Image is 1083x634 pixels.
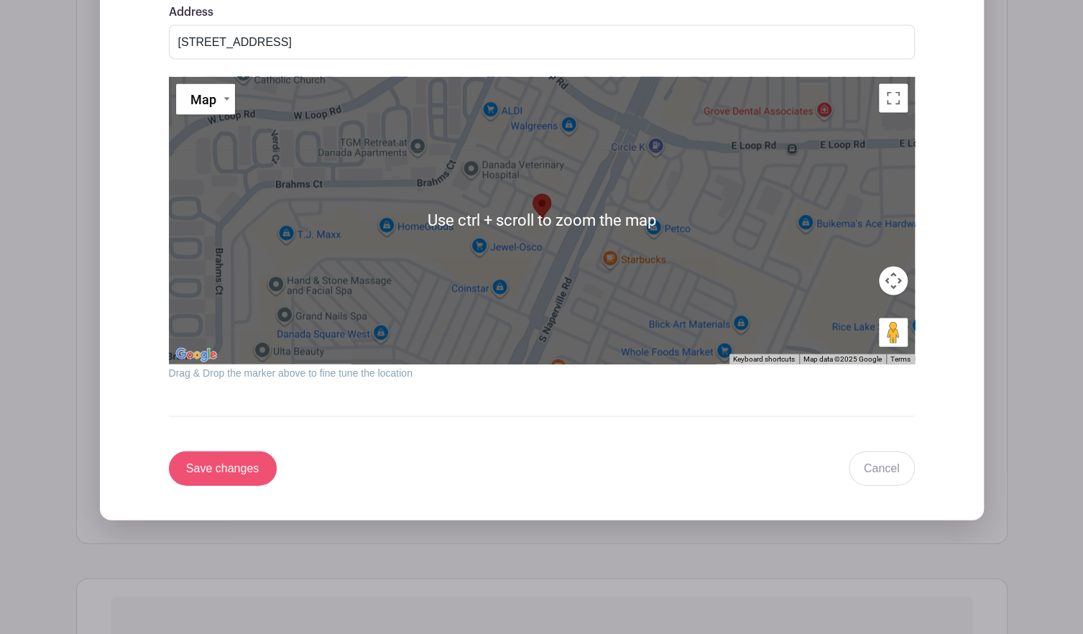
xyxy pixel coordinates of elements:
button: Map camera controls [879,266,908,295]
a: Cancel [849,451,915,485]
span: Map [190,91,216,106]
small: Drag & Drop the marker above to fine tune the location [169,367,413,378]
button: Drag Pegman onto the map to open Street View [879,318,908,346]
button: Change map style [176,83,235,114]
button: Toggle fullscreen view [879,83,908,112]
span: Map data ©2025 Google [803,354,882,362]
a: Open this area in Google Maps (opens a new window) [172,345,220,364]
input: Search on map [169,24,915,59]
img: Google [172,345,220,364]
button: Keyboard shortcuts [733,354,795,364]
input: Save changes [169,451,277,485]
a: Terms (opens in new tab) [890,354,911,362]
label: Address [169,5,213,19]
